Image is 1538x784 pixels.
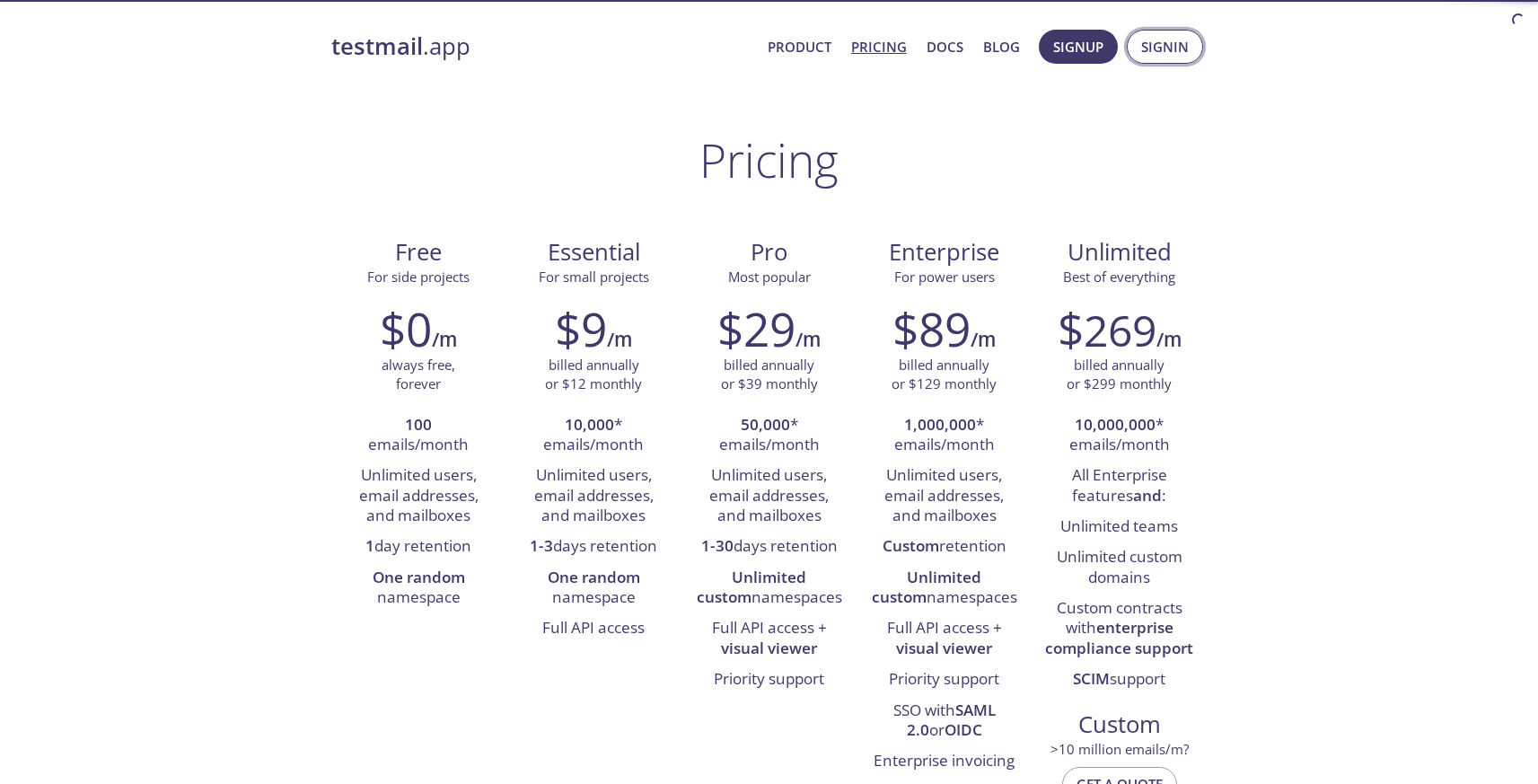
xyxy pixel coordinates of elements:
h1: Pricing [699,133,839,187]
li: Unlimited users, email addresses, and mailboxes [870,461,1018,532]
a: Product [768,35,831,58]
h2: $0 [380,302,432,356]
strong: and [1133,485,1162,506]
a: testmail.app [331,31,753,62]
button: Signup [1039,30,1118,64]
li: * emails/month [695,410,843,462]
h2: $89 [892,302,971,356]
strong: Custom [883,535,939,556]
li: Enterprise invoicing [870,746,1018,777]
h6: /m [1156,324,1182,355]
li: Priority support [870,665,1018,695]
span: Enterprise [871,237,1017,268]
li: retention [870,532,1018,562]
h6: /m [971,324,996,355]
button: Signin [1127,30,1203,64]
li: days retention [520,532,668,562]
li: namespace [345,563,493,614]
li: * emails/month [870,410,1018,462]
li: namespaces [695,563,843,614]
h2: $ [1058,302,1156,356]
li: Unlimited users, email addresses, and mailboxes [345,461,493,532]
strong: Unlimited custom [697,567,807,607]
p: billed annually or $129 monthly [892,356,997,394]
strong: One random [373,567,465,587]
span: For small projects [539,268,649,286]
p: billed annually or $299 monthly [1067,356,1172,394]
li: Full API access + [870,613,1018,665]
strong: 1 [365,535,374,556]
span: Unlimited [1068,236,1172,268]
h2: $29 [717,302,795,356]
li: Full API access + [695,613,843,665]
strong: 50,000 [741,414,790,435]
h6: /m [795,324,821,355]
strong: 10,000,000 [1075,414,1156,435]
span: > 10 million emails/m? [1050,740,1189,758]
span: Most popular [728,268,811,286]
strong: SAML 2.0 [907,700,996,740]
strong: SCIM [1073,668,1110,689]
strong: testmail [331,31,423,62]
span: Free [346,237,492,268]
li: Custom contracts with [1045,594,1193,665]
span: For side projects [367,268,470,286]
a: Docs [927,35,963,58]
h6: /m [607,324,632,355]
li: All Enterprise features : [1045,461,1193,512]
h6: /m [432,324,457,355]
li: Unlimited users, email addresses, and mailboxes [520,461,668,532]
li: days retention [695,532,843,562]
li: emails/month [345,410,493,462]
span: Signup [1053,35,1103,58]
li: Unlimited teams [1045,512,1193,542]
span: Pro [696,237,842,268]
li: Full API access [520,613,668,644]
a: Blog [983,35,1020,58]
li: support [1045,665,1193,695]
strong: visual viewer [896,638,992,658]
span: 269 [1084,301,1156,359]
p: billed annually or $39 monthly [721,356,818,394]
strong: OIDC [945,719,982,740]
li: * emails/month [1045,410,1193,462]
li: day retention [345,532,493,562]
li: Priority support [695,665,843,695]
strong: 100 [405,414,432,435]
h2: $9 [555,302,607,356]
span: For power users [894,268,995,286]
strong: 1-30 [701,535,734,556]
strong: 10,000 [565,414,614,435]
li: Unlimited custom domains [1045,542,1193,594]
a: Pricing [851,35,907,58]
strong: 1,000,000 [904,414,976,435]
li: Unlimited users, email addresses, and mailboxes [695,461,843,532]
span: Custom [1046,709,1192,740]
span: Signin [1141,35,1189,58]
li: namespace [520,563,668,614]
p: billed annually or $12 monthly [545,356,642,394]
strong: One random [548,567,640,587]
strong: Unlimited custom [872,567,982,607]
li: SSO with or [870,696,1018,747]
strong: 1-3 [530,535,553,556]
li: namespaces [870,563,1018,614]
strong: visual viewer [721,638,817,658]
p: always free, forever [382,356,455,394]
li: * emails/month [520,410,668,462]
strong: enterprise compliance support [1045,617,1193,657]
span: Best of everything [1063,268,1175,286]
span: Essential [521,237,667,268]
